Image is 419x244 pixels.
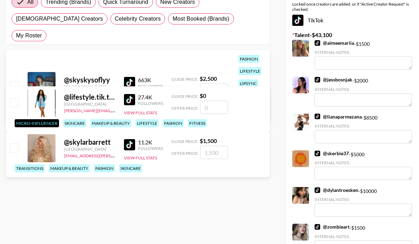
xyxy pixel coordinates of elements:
[64,101,116,107] div: [GEOGRAPHIC_DATA]
[64,146,116,152] div: [GEOGRAPHIC_DATA]
[163,119,184,127] div: fashion
[315,87,412,92] div: Internal Notes:
[238,79,258,87] div: lipsync
[315,150,349,157] a: @skerbie37
[135,119,159,127] div: lifestyle
[64,84,116,89] div: [GEOGRAPHIC_DATA]
[138,77,163,84] div: 663K
[315,187,358,193] a: @dylantroesken
[90,119,131,127] div: makeup & beauty
[315,123,412,129] div: Internal Notes:
[64,107,167,113] a: [PERSON_NAME][EMAIL_ADDRESS][DOMAIN_NAME]
[292,1,413,12] div: Locked once creators are added, or if "Active Creator Request" is checked.
[238,55,259,63] div: fashion
[138,94,163,101] div: 27.4K
[138,139,163,146] div: 11.2K
[172,15,229,23] span: Most Booked (Brands)
[124,110,157,115] button: View Full Stats
[200,84,228,97] input: 2,500
[315,197,412,202] div: Internal Notes:
[171,106,199,111] span: Offer Price:
[200,137,217,144] strong: $ 1,500
[315,234,412,239] div: Internal Notes:
[315,187,412,217] div: - $ 10000
[292,15,413,26] div: TikTok
[15,164,45,172] div: transitions
[315,224,320,230] img: TikTok
[315,40,320,46] img: TikTok
[124,94,135,105] img: TikTok
[16,15,103,23] span: [DEMOGRAPHIC_DATA] Creators
[315,187,320,193] img: TikTok
[315,40,412,70] div: - $ 1500
[171,139,198,144] span: Guide Price:
[119,164,142,172] div: skincare
[315,77,412,106] div: - $ 2000
[64,138,116,146] div: @ skylarbarrett
[94,164,115,172] div: fashion
[64,93,116,101] div: @ lifestyle.tik.tok
[315,40,354,46] a: @aimeemariia
[200,75,217,82] strong: $ 2,500
[315,150,412,180] div: - $ 5000
[315,114,320,119] img: TikTok
[315,77,352,83] a: @jessbosnjak
[63,119,86,127] div: skincare
[15,119,59,127] div: Micro-Influencer
[64,76,116,84] div: @ skyskysoflyy
[315,151,320,156] img: TikTok
[171,151,199,156] span: Offer Price:
[315,160,412,165] div: Internal Notes:
[315,114,362,120] a: @lianaparmezana
[238,67,262,75] div: lifestyle
[49,164,90,172] div: makeup & beauty
[315,224,350,230] a: @zombieart
[292,31,413,38] label: Talent - $ 43,100
[16,31,42,40] span: My Roster
[315,50,412,55] div: Internal Notes:
[138,146,163,151] div: Followers
[188,119,207,127] div: fitness
[138,84,163,89] div: Followers
[200,101,228,114] input: 0
[115,15,161,23] span: Celebrity Creators
[200,92,206,99] strong: $ 0
[200,146,228,159] input: 1,500
[171,77,198,82] span: Guide Price:
[171,94,198,99] span: Guide Price:
[315,114,412,143] div: - $ 8500
[124,155,157,160] button: View Full Stats
[292,15,303,26] img: TikTok
[64,152,167,158] a: [EMAIL_ADDRESS][PERSON_NAME][DOMAIN_NAME]
[138,101,163,106] div: Followers
[315,77,320,82] img: TikTok
[124,77,135,88] img: TikTok
[124,139,135,150] img: TikTok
